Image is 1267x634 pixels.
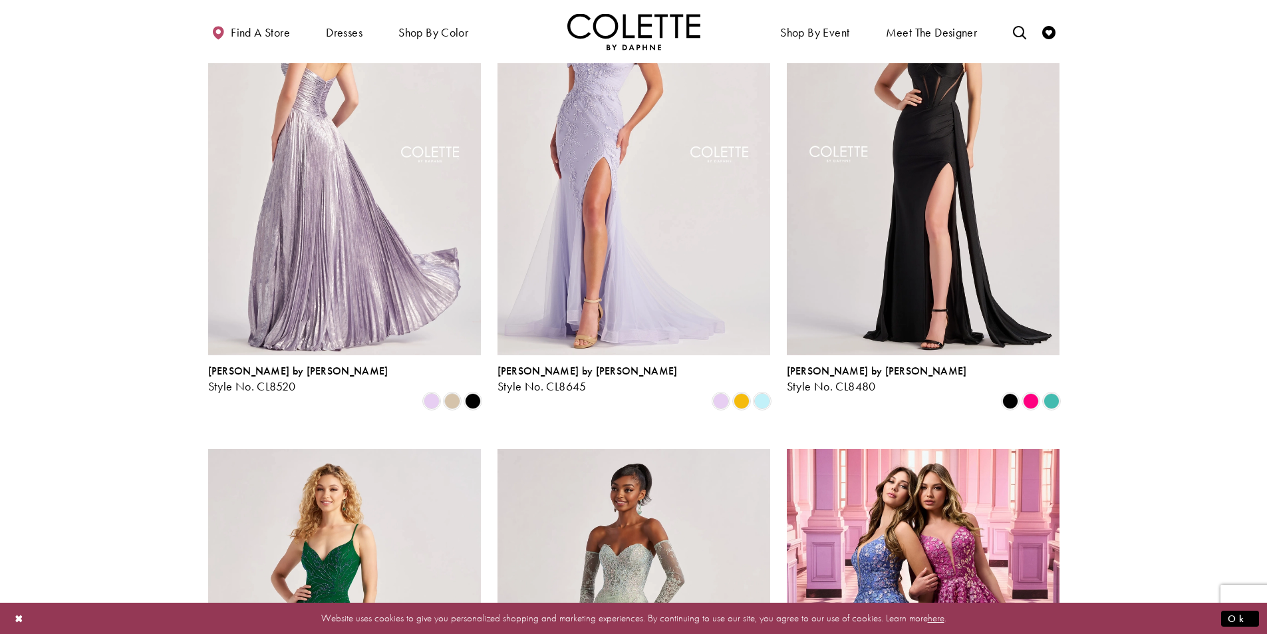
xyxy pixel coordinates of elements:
a: Find a store [208,13,293,50]
i: Black [465,393,481,409]
a: here [928,611,944,625]
i: Hot Pink [1023,393,1039,409]
span: [PERSON_NAME] by [PERSON_NAME] [497,364,678,378]
button: Close Dialog [8,607,31,630]
img: Colette by Daphne [567,13,700,50]
span: [PERSON_NAME] by [PERSON_NAME] [787,364,967,378]
span: [PERSON_NAME] by [PERSON_NAME] [208,364,388,378]
span: Shop by color [398,26,468,39]
i: Light Blue [754,393,770,409]
p: Website uses cookies to give you personalized shopping and marketing experiences. By continuing t... [96,609,1171,627]
button: Submit Dialog [1221,610,1259,627]
span: Shop By Event [780,26,849,39]
span: Meet the designer [886,26,978,39]
i: Buttercup [734,393,750,409]
a: Check Wishlist [1039,13,1059,50]
span: Style No. CL8480 [787,379,876,394]
span: Shop by color [395,13,472,50]
span: Style No. CL8520 [208,379,296,394]
div: Colette by Daphne Style No. CL8520 [208,365,388,393]
a: Meet the designer [883,13,981,50]
span: Find a store [231,26,290,39]
i: Gold Dust [444,393,460,409]
div: Colette by Daphne Style No. CL8645 [497,365,678,393]
i: Lilac [424,393,440,409]
a: Toggle search [1010,13,1030,50]
span: Shop By Event [777,13,853,50]
span: Dresses [326,26,362,39]
span: Dresses [323,13,366,50]
div: Colette by Daphne Style No. CL8480 [787,365,967,393]
i: Black [1002,393,1018,409]
a: Visit Home Page [567,13,700,50]
i: Turquoise [1044,393,1059,409]
i: Lilac [713,393,729,409]
span: Style No. CL8645 [497,379,587,394]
